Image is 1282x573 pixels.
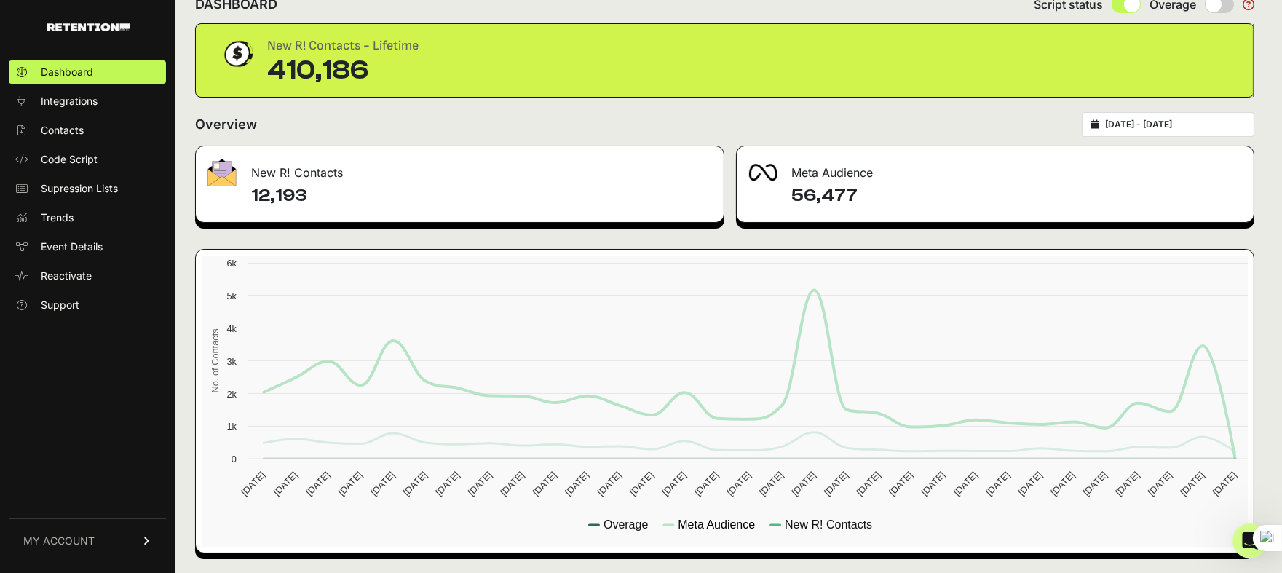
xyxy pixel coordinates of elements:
span: Contacts [41,123,84,138]
text: [DATE] [433,470,462,498]
text: [DATE] [822,470,850,498]
text: [DATE] [401,470,430,498]
text: [DATE] [919,470,947,498]
text: [DATE] [563,470,591,498]
div: 410,186 [267,56,419,85]
text: Overage [604,518,648,531]
iframe: Intercom live chat [1232,523,1267,558]
span: Event Details [41,240,103,254]
text: [DATE] [854,470,882,498]
text: [DATE] [368,470,397,498]
div: New R! Contacts - Lifetime [267,36,419,56]
text: [DATE] [498,470,526,498]
span: Supression Lists [41,181,118,196]
text: 2k [226,389,237,400]
img: dollar-coin-05c43ed7efb7bc0c12610022525b4bbbb207c7efeef5aecc26f025e68dcafac9.png [219,36,256,72]
a: Contacts [9,119,166,142]
text: [DATE] [595,470,623,498]
h2: Overview [195,114,257,135]
text: 6k [226,258,237,269]
text: [DATE] [1178,470,1206,498]
text: [DATE] [465,470,494,498]
text: [DATE] [1048,470,1077,498]
text: [DATE] [660,470,688,498]
img: fa-envelope-19ae18322b30453b285274b1b8af3d052b27d846a4fbe8435d1a52b978f639a2.png [207,159,237,186]
text: Meta Audience [678,518,755,531]
text: [DATE] [951,470,980,498]
a: Code Script [9,148,166,171]
a: Dashboard [9,60,166,84]
text: [DATE] [1016,470,1045,498]
a: Integrations [9,90,166,113]
text: [DATE] [757,470,786,498]
text: [DATE] [984,470,1012,498]
text: [DATE] [692,470,721,498]
text: 5k [226,291,237,301]
a: MY ACCOUNT [9,518,166,563]
text: [DATE] [1113,470,1141,498]
text: [DATE] [628,470,656,498]
text: No. of Contacts [210,328,221,392]
text: [DATE] [304,470,332,498]
text: [DATE] [724,470,753,498]
text: [DATE] [336,470,365,498]
div: Meta Audience [737,146,1254,190]
span: Support [41,298,79,312]
span: MY ACCOUNT [23,534,95,548]
h4: 56,477 [792,184,1243,208]
text: [DATE] [887,470,915,498]
text: [DATE] [1081,470,1109,498]
text: 1k [226,421,237,432]
span: Integrations [41,94,98,108]
h4: 12,193 [251,184,712,208]
text: 4k [226,323,237,334]
span: Dashboard [41,65,93,79]
a: Reactivate [9,264,166,288]
text: [DATE] [789,470,818,498]
div: New R! Contacts [196,146,724,190]
span: Reactivate [41,269,92,283]
text: [DATE] [272,470,300,498]
text: 3k [226,356,237,367]
img: Retention.com [47,23,130,31]
a: Event Details [9,235,166,258]
span: Code Script [41,152,98,167]
text: [DATE] [1146,470,1174,498]
span: Trends [41,210,74,225]
a: Support [9,293,166,317]
a: Trends [9,206,166,229]
a: Supression Lists [9,177,166,200]
text: [DATE] [530,470,558,498]
img: fa-meta-2f981b61bb99beabf952f7030308934f19ce035c18b003e963880cc3fabeebb7.png [748,164,777,181]
text: 0 [232,454,237,465]
text: New R! Contacts [785,518,872,531]
text: [DATE] [1211,470,1239,498]
text: [DATE] [239,470,267,498]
